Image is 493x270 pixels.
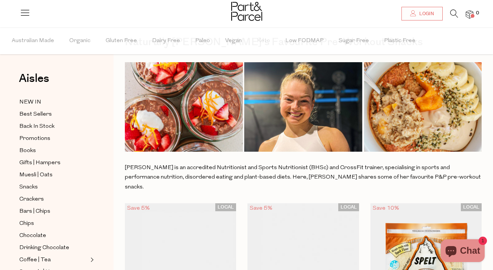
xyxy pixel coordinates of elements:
[439,239,487,264] inbox-online-store-chat: Shopify online store chat
[19,170,88,180] a: Muesli | Oats
[19,110,52,119] span: Best Sellers
[125,163,482,192] div: [PERSON_NAME] is an accredited Nutritionist and Sports Nutritionist (BHSc) and CrossFit trainer, ...
[19,98,41,107] span: NEW IN
[19,207,50,216] span: Bars | Chips
[19,255,88,265] a: Coffee | Tea
[19,122,54,131] span: Back In Stock
[19,195,44,204] span: Crackers
[338,203,359,211] span: LOCAL
[19,146,88,155] a: Books
[19,182,88,192] a: Snacks
[19,159,61,168] span: Gifts | Hampers
[225,28,242,54] span: Vegan
[19,256,51,265] span: Coffee | Tea
[285,28,323,54] span: Low FODMAP
[125,62,482,152] img: Website_-_Ambassador_Banners_1014_x_376px_1_45415529-2244-43ea-b175-43fbef837568.png
[125,203,152,213] div: Save 5%
[257,28,270,54] span: Keto
[195,28,210,54] span: Paleo
[401,7,443,20] a: Login
[19,146,36,155] span: Books
[19,134,88,143] a: Promotions
[89,255,94,264] button: Expand/Collapse Coffee | Tea
[474,10,481,17] span: 0
[461,203,482,211] span: LOCAL
[466,10,473,18] a: 0
[19,243,88,253] a: Drinking Chocolate
[19,171,53,180] span: Muesli | Oats
[106,28,137,54] span: Gluten Free
[69,28,90,54] span: Organic
[247,203,275,213] div: Save 5%
[19,207,88,216] a: Bars | Chips
[231,2,262,21] img: Part&Parcel
[19,231,88,240] a: Chocolate
[370,203,401,213] div: Save 10%
[19,70,49,87] span: Aisles
[19,243,69,253] span: Drinking Chocolate
[19,110,88,119] a: Best Sellers
[19,158,88,168] a: Gifts | Hampers
[417,11,434,17] span: Login
[19,219,88,228] a: Chips
[19,231,46,240] span: Chocolate
[19,183,38,192] span: Snacks
[19,73,49,92] a: Aisles
[19,195,88,204] a: Crackers
[12,28,54,54] span: Australian Made
[152,28,180,54] span: Dairy Free
[19,122,88,131] a: Back In Stock
[19,219,34,228] span: Chips
[215,203,236,211] span: LOCAL
[19,97,88,107] a: NEW IN
[19,134,50,143] span: Promotions
[384,28,415,54] span: Plastic Free
[339,28,369,54] span: Sugar Free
